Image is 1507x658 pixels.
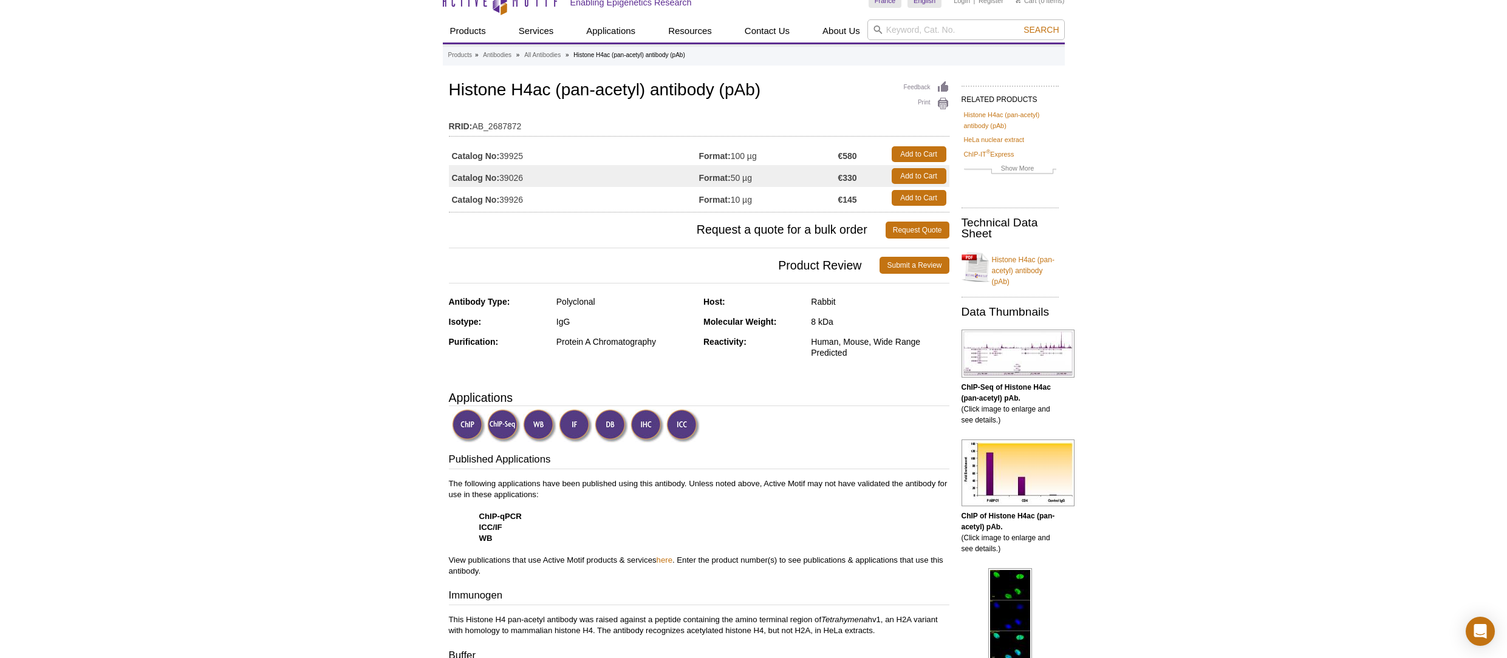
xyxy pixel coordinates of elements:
span: Request a quote for a bulk order [449,222,886,239]
img: Immunocytochemistry Validated [666,409,700,443]
strong: Purification: [449,337,499,347]
p: (Click image to enlarge and see details.) [962,382,1059,426]
li: Histone H4ac (pan-acetyl) antibody (pAb) [573,52,685,58]
div: 8 kDa [811,316,949,327]
td: AB_2687872 [449,114,949,133]
div: Polyclonal [556,296,694,307]
td: 39026 [449,165,699,187]
a: Histone H4ac (pan-acetyl) antibody (pAb) [962,247,1059,287]
a: HeLa nuclear extract [964,134,1025,145]
a: About Us [815,19,867,42]
a: Services [511,19,561,42]
div: Rabbit [811,296,949,307]
b: ChIP-Seq of Histone H4ac (pan-acetyl) pAb. [962,383,1051,402]
strong: Reactivity: [703,337,747,347]
a: Submit a Review [880,257,949,274]
div: Protein A Chromatography [556,336,694,347]
i: Tetrahymena [821,615,867,624]
b: ChIP of Histone H4ac (pan-acetyl) pAb. [962,512,1055,531]
span: Product Review [449,257,880,274]
sup: ® [986,149,991,155]
a: Contact Us [737,19,797,42]
strong: Catalog No: [452,172,500,183]
a: Print [904,97,949,110]
td: 10 µg [699,187,838,209]
td: 100 µg [699,143,838,165]
div: Human, Mouse, Wide Range Predicted [811,336,949,358]
a: Antibodies [483,50,511,61]
img: Histone H4ac (pan-acetyl) antibody (pAb) tested by ChIP-Seq. [962,330,1075,378]
a: Request Quote [886,222,949,239]
a: Feedback [904,81,949,94]
strong: Format: [699,194,731,205]
h3: Applications [449,388,949,407]
img: Dot Blot Validated [595,409,628,443]
img: Immunofluorescence Validated [559,409,592,443]
a: Products [448,50,472,61]
a: Applications [579,19,643,42]
p: This Histone H4 pan-acetyl antibody was raised against a peptide containing the amino terminal re... [449,614,949,636]
div: Open Intercom Messenger [1466,617,1495,646]
h1: Histone H4ac (pan-acetyl) antibody (pAb) [449,81,949,101]
strong: Host: [703,297,725,307]
strong: Catalog No: [452,151,500,161]
strong: Molecular Weight: [703,317,776,327]
strong: WB [479,534,493,543]
img: Immunohistochemistry Validated [630,409,664,443]
a: All Antibodies [524,50,561,61]
a: Add to Cart [892,146,946,162]
a: ChIP-IT®Express [964,149,1014,160]
strong: ChIP-qPCR [479,512,522,521]
a: Histone H4ac (pan-acetyl) antibody (pAb) [964,109,1056,131]
a: here [657,555,672,565]
a: Add to Cart [892,190,946,206]
img: Histone H4ac (pan-acetyl) antibody (pAb) tested by ChIP. [962,439,1075,506]
strong: Format: [699,172,731,183]
span: Search [1023,25,1059,35]
h2: Technical Data Sheet [962,217,1059,239]
input: Keyword, Cat. No. [867,19,1065,40]
td: 50 µg [699,165,838,187]
strong: Antibody Type: [449,297,510,307]
td: 39926 [449,187,699,209]
li: » [566,52,569,58]
strong: ICC/IF [479,523,502,532]
strong: Isotype: [449,317,482,327]
strong: €145 [838,194,856,205]
a: Show More [964,163,1056,177]
img: ChIP-Seq Validated [487,409,521,443]
strong: RRID: [449,121,473,132]
img: ChIP Validated [452,409,485,443]
strong: Catalog No: [452,194,500,205]
h3: Immunogen [449,588,949,605]
a: Resources [661,19,719,42]
li: » [516,52,520,58]
td: 39925 [449,143,699,165]
h3: Published Applications [449,452,949,469]
strong: €580 [838,151,856,161]
li: » [475,52,479,58]
strong: €330 [838,172,856,183]
strong: Format: [699,151,731,161]
div: IgG [556,316,694,327]
h2: Data Thumbnails [962,307,1059,317]
p: The following applications have been published using this antibody. Unless noted above, Active Mo... [449,478,949,577]
a: Add to Cart [892,168,946,184]
button: Search [1020,24,1062,35]
a: Products [443,19,493,42]
img: Western Blot Validated [523,409,556,443]
h2: RELATED PRODUCTS [962,86,1059,107]
p: (Click image to enlarge and see details.) [962,510,1059,554]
